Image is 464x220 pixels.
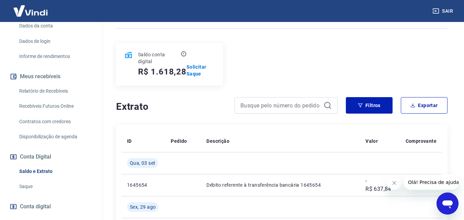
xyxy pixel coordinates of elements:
[186,63,215,77] a: Solicitar Saque
[127,138,132,144] p: ID
[138,51,180,65] p: Saldo conta digital
[16,34,94,48] a: Dados de login
[16,115,94,129] a: Contratos com credores
[406,138,437,144] p: Comprovante
[16,84,94,98] a: Relatório de Recebíveis
[16,19,94,33] a: Dados da conta
[16,130,94,144] a: Disponibilização de agenda
[206,182,354,188] p: Débito referente à transferência bancária 1645654
[171,138,187,144] p: Pedido
[346,97,393,114] button: Filtros
[20,202,51,211] span: Conta digital
[365,177,393,193] p: -R$ 637,84
[16,180,94,194] a: Saque
[8,149,94,164] button: Conta Digital
[8,199,94,214] a: Conta digital
[130,204,156,210] span: Sex, 29 ago
[401,97,448,114] button: Exportar
[431,5,456,18] button: Sair
[16,164,94,178] a: Saldo e Extrato
[206,138,229,144] p: Descrição
[387,176,401,190] iframe: Fechar mensagem
[116,100,226,114] h4: Extrato
[130,160,155,166] span: Qua, 03 set
[8,69,94,84] button: Meus recebíveis
[127,182,160,188] p: 1645654
[404,175,459,190] iframe: Mensagem da empresa
[437,193,459,215] iframe: Botão para abrir a janela de mensagens
[240,100,321,111] input: Busque pelo número do pedido
[365,138,378,144] p: Valor
[16,99,94,113] a: Recebíveis Futuros Online
[16,49,94,63] a: Informe de rendimentos
[4,5,58,10] span: Olá! Precisa de ajuda?
[8,0,53,21] img: Vindi
[138,66,186,77] h5: R$ 1.618,28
